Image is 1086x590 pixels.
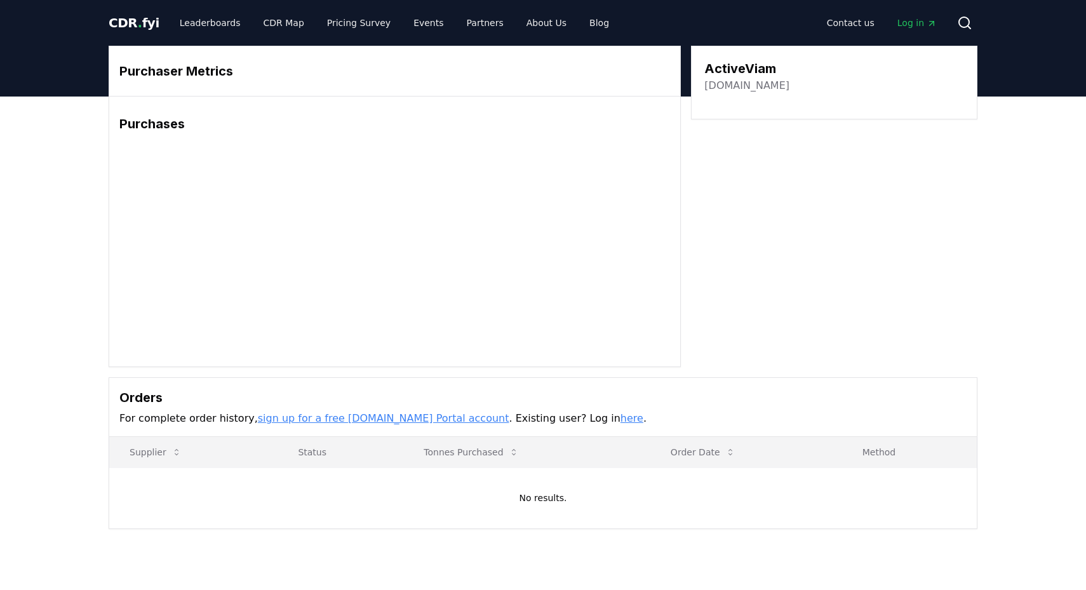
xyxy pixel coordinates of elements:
[516,11,577,34] a: About Us
[119,411,967,426] p: For complete order history, . Existing user? Log in .
[119,62,670,81] h3: Purchaser Metrics
[897,17,937,29] span: Log in
[253,11,314,34] a: CDR Map
[170,11,251,34] a: Leaderboards
[119,439,192,465] button: Supplier
[109,15,159,30] span: CDR fyi
[288,446,393,459] p: Status
[704,78,789,93] a: [DOMAIN_NAME]
[109,467,977,528] td: No results.
[403,11,453,34] a: Events
[457,11,514,34] a: Partners
[620,412,643,424] a: here
[579,11,619,34] a: Blog
[413,439,528,465] button: Tonnes Purchased
[138,15,142,30] span: .
[170,11,619,34] nav: Main
[887,11,947,34] a: Log in
[704,59,789,78] h3: ActiveViam
[817,11,947,34] nav: Main
[119,114,670,133] h3: Purchases
[317,11,401,34] a: Pricing Survey
[852,446,967,459] p: Method
[817,11,885,34] a: Contact us
[109,14,159,32] a: CDR.fyi
[660,439,746,465] button: Order Date
[258,412,509,424] a: sign up for a free [DOMAIN_NAME] Portal account
[119,388,967,407] h3: Orders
